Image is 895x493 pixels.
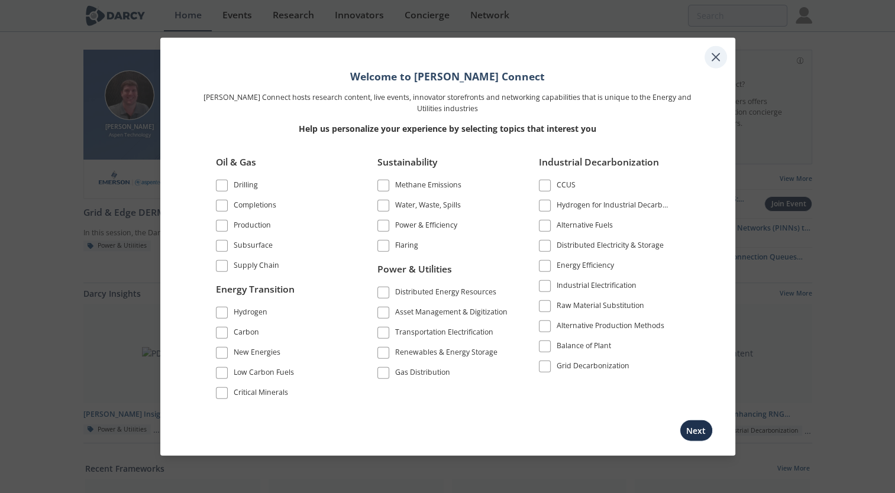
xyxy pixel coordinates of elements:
div: Low Carbon Fuels [234,366,294,381]
div: Power & Efficiency [395,220,457,234]
div: Subsurface [234,240,273,254]
div: Energy Transition [216,282,348,304]
div: Carbon [234,326,259,340]
div: Distributed Electricity & Storage [557,240,664,254]
div: Grid Decarbonization [557,361,629,375]
div: Distributed Energy Resources [395,286,496,300]
div: Asset Management & Digitization [395,306,508,320]
div: Completions [234,200,276,214]
div: Power & Utilities [377,262,510,284]
div: Methane Emissions [395,180,461,194]
div: Energy Efficiency [557,260,614,274]
button: Next [680,419,713,441]
p: [PERSON_NAME] Connect hosts research content, live events, innovator storefronts and networking c... [199,92,696,114]
div: Oil & Gas [216,155,348,178]
p: Help us personalize your experience by selecting topics that interest you [199,122,696,135]
div: Hydrogen for Industrial Decarbonization [557,200,671,214]
div: Alternative Fuels [557,220,613,234]
div: Gas Distribution [395,366,450,381]
div: Hydrogen [234,306,267,320]
div: Supply Chain [234,260,279,274]
div: New Energies [234,346,280,361]
div: Drilling [234,180,258,194]
div: Production [234,220,271,234]
div: Renewables & Energy Storage [395,346,497,361]
div: Water, Waste, Spills [395,200,461,214]
div: Critical Minerals [234,387,288,401]
h1: Welcome to [PERSON_NAME] Connect [199,69,696,84]
div: Transportation Electrification [395,326,493,340]
div: Alternative Production Methods [557,320,664,335]
div: Balance of Plant [557,340,611,355]
div: Industrial Decarbonization [539,155,671,178]
div: Industrial Electrification [557,280,636,294]
div: Sustainability [377,155,510,178]
div: Raw Material Substitution [557,300,644,314]
div: CCUS [557,180,576,194]
div: Flaring [395,240,418,254]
